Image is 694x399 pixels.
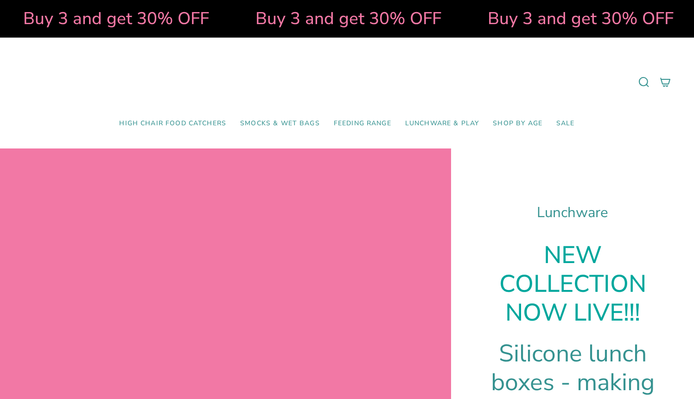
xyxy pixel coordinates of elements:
[119,120,226,128] span: High Chair Food Catchers
[549,113,582,135] a: SALE
[499,239,646,329] strong: NEW COLLECTION NOW LIVE!!!
[240,120,320,128] span: Smocks & Wet Bags
[267,51,427,113] a: Mumma’s Little Helpers
[233,113,327,135] a: Smocks & Wet Bags
[334,120,391,128] span: Feeding Range
[493,120,542,128] span: Shop by Age
[112,113,233,135] a: High Chair Food Catchers
[405,120,479,128] span: Lunchware & Play
[90,7,276,30] strong: Buy 3 and get 30% OFF
[486,113,549,135] a: Shop by Age
[556,120,575,128] span: SALE
[327,113,398,135] a: Feeding Range
[398,113,486,135] a: Lunchware & Play
[474,204,671,221] h1: Lunchware
[322,7,508,30] strong: Buy 3 and get 30% OFF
